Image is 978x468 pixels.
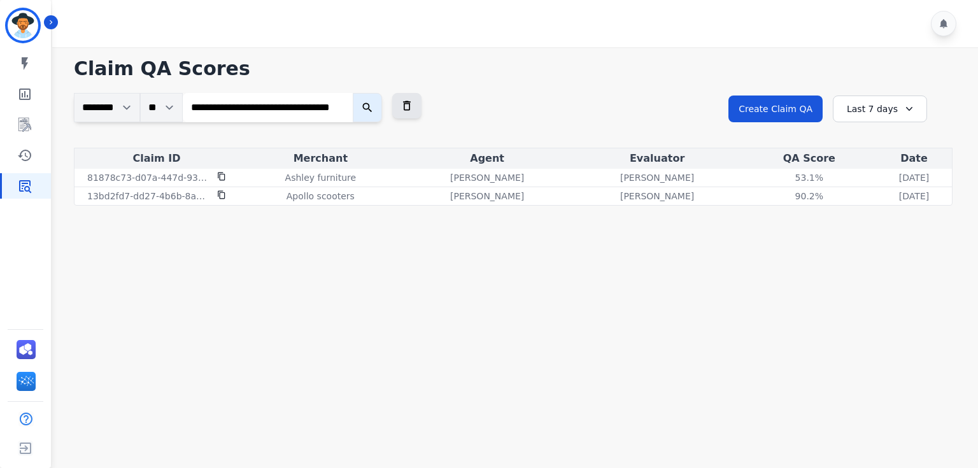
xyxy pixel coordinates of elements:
div: Claim ID [77,151,236,166]
div: Merchant [241,151,400,166]
p: [PERSON_NAME] [450,171,524,184]
h1: Claim QA Scores [74,57,953,80]
div: Evaluator [575,151,740,166]
div: 53.1% [781,171,838,184]
p: 13bd2fd7-dd27-4b6b-8aa8-b1989a021401 [87,190,209,202]
p: Ashley furniture [285,171,356,184]
p: [DATE] [899,171,929,184]
div: 90.2% [781,190,838,202]
button: Create Claim QA [728,96,823,122]
div: QA Score [745,151,874,166]
p: [PERSON_NAME] [620,190,694,202]
div: Date [879,151,949,166]
p: [DATE] [899,190,929,202]
img: Bordered avatar [8,10,38,41]
div: Agent [405,151,570,166]
p: 81878c73-d07a-447d-9322-f48ec1b9bbbe [87,171,209,184]
p: [PERSON_NAME] [620,171,694,184]
div: Last 7 days [833,96,927,122]
p: Apollo scooters [287,190,355,202]
p: [PERSON_NAME] [450,190,524,202]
